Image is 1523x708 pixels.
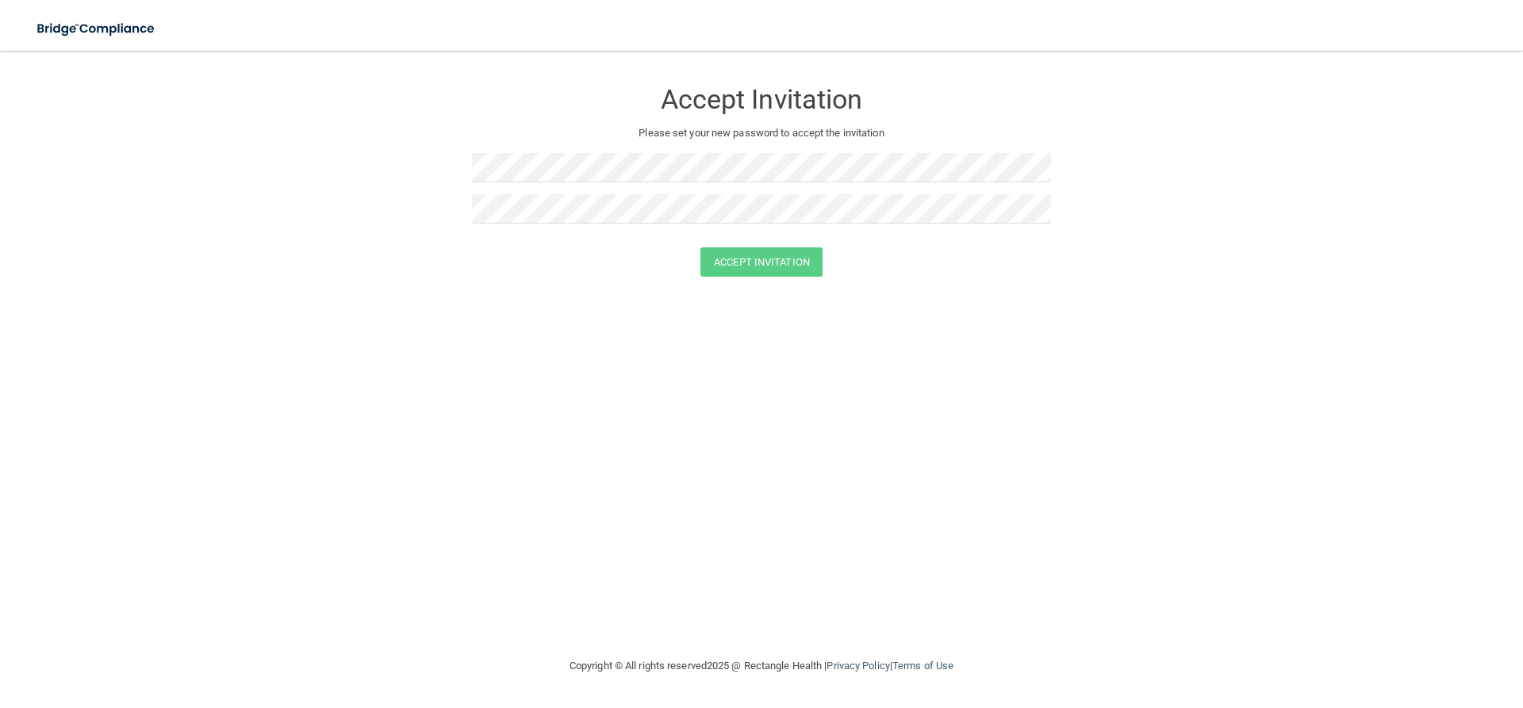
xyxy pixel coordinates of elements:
div: Copyright © All rights reserved 2025 @ Rectangle Health | | [472,641,1051,691]
a: Terms of Use [892,660,953,672]
p: Please set your new password to accept the invitation [484,124,1039,143]
img: bridge_compliance_login_screen.278c3ca4.svg [24,13,170,45]
a: Privacy Policy [827,660,889,672]
h3: Accept Invitation [472,85,1051,114]
button: Accept Invitation [700,247,823,277]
